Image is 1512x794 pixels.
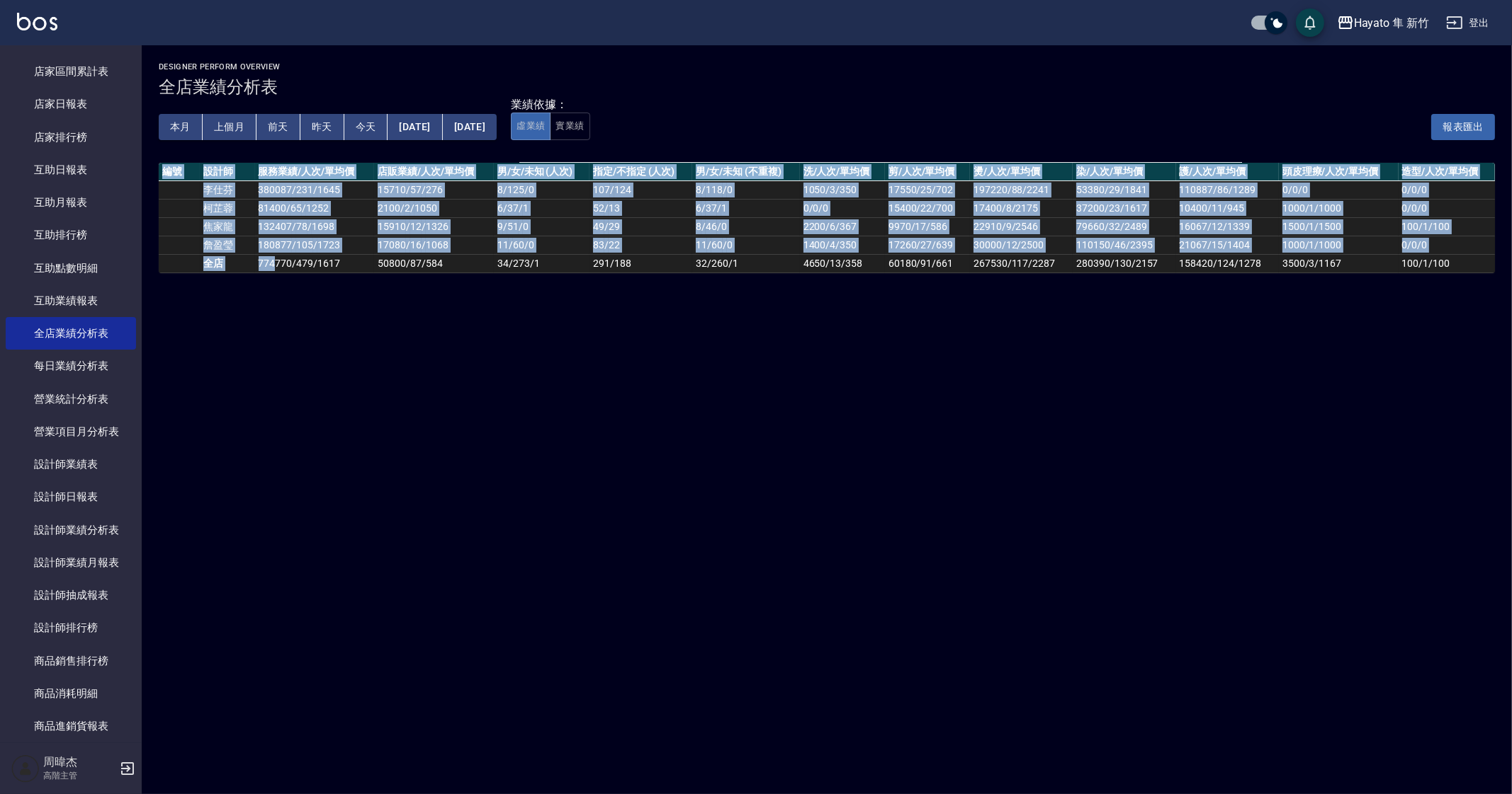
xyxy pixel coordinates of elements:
[1176,254,1279,272] td: 158420/124/1278
[885,217,970,236] td: 9970/17/586
[200,236,255,254] td: 詹盈瑩
[589,254,693,272] td: 291 / 188
[1073,217,1175,236] td: 79660/32/2489
[6,154,136,186] a: 互助日報表
[159,163,200,181] th: 編號
[1279,236,1399,254] td: 1000/1/1000
[1176,199,1279,217] td: 10400/11/945
[692,217,799,236] td: 8 / 46 / 0
[970,199,1073,217] td: 17400/8/2175
[6,677,136,710] a: 商品消耗明細
[374,254,494,272] td: 50800 / 87 / 584
[11,754,40,783] img: Person
[6,710,136,742] a: 商品進銷貨報表
[6,415,136,448] a: 營業項目月分析表
[692,236,799,254] td: 11 / 60 / 0
[1279,163,1399,181] th: 頭皮理療/人次/單均價
[6,514,136,546] a: 設計師業績分析表
[800,236,885,254] td: 1400/4/350
[970,236,1073,254] td: 30000/12/2500
[1073,236,1175,254] td: 110150/46/2395
[800,217,885,236] td: 2200/6/367
[1279,254,1399,272] td: 3500/3/1167
[589,163,693,181] th: 指定/不指定 (人次)
[159,77,1495,97] h3: 全店業績分析表
[6,383,136,415] a: 營業統計分析表
[800,163,885,181] th: 洗/人次/單均價
[1399,163,1495,181] th: 造型/人次/單均價
[885,199,970,217] td: 15400/22/700
[970,163,1073,181] th: 燙/人次/單均價
[6,645,136,677] a: 商品銷售排行榜
[511,98,589,113] div: 業績依據：
[1440,10,1495,36] button: 登出
[374,163,494,181] th: 店販業績/人次/單均價
[1331,8,1435,38] button: Hayato 隼 新竹
[374,217,494,236] td: 15910 / 12 / 1326
[255,236,375,254] td: 180877 / 105 / 1723
[6,611,136,644] a: 設計師排行榜
[1073,180,1175,199] td: 53380/29/1841
[1073,199,1175,217] td: 37200/23/1617
[589,236,693,254] td: 83 / 22
[200,199,255,217] td: 柯芷蓉
[1176,180,1279,199] td: 110887/86/1289
[1399,199,1495,217] td: 0/0/0
[692,199,799,217] td: 6 / 37 / 1
[692,180,799,199] td: 8 / 118 / 0
[6,186,136,219] a: 互助月報表
[159,114,203,140] button: 本月
[374,180,494,199] td: 15710 / 57 / 276
[200,163,255,181] th: 設計師
[203,114,256,140] button: 上個月
[800,180,885,199] td: 1050/3/350
[885,254,970,272] td: 60180/91/661
[692,254,799,272] td: 32 / 260 / 1
[1354,14,1429,32] div: Hayato 隼 新竹
[1176,236,1279,254] td: 21067/15/1404
[550,113,589,140] button: 實業績
[1399,236,1495,254] td: 0/0/0
[1399,180,1495,199] td: 0/0/0
[6,121,136,154] a: 店家排行榜
[1279,199,1399,217] td: 1000/1/1000
[6,350,136,382] a: 每日業績分析表
[692,163,799,181] th: 男/女/未知 (不重複)
[17,13,57,30] img: Logo
[6,284,136,317] a: 互助業績報表
[255,254,375,272] td: 774770 / 479 / 1617
[800,254,885,272] td: 4650/13/358
[6,448,136,481] a: 設計師業績表
[374,236,494,254] td: 17080 / 16 / 1068
[159,163,1495,273] table: a dense table
[6,252,136,284] a: 互助點數明細
[255,199,375,217] td: 81400 / 65 / 1252
[1399,217,1495,236] td: 100/1/100
[970,180,1073,199] td: 197220/88/2241
[443,114,497,140] button: [DATE]
[1279,217,1399,236] td: 1500/1/1500
[6,546,136,579] a: 設計師業績月報表
[1431,114,1495,140] button: 報表匯出
[200,217,255,236] td: 焦家龍
[6,219,136,251] a: 互助排行榜
[43,769,115,782] p: 高階主管
[200,254,255,272] td: 全店
[300,114,344,140] button: 昨天
[6,317,136,350] a: 全店業績分析表
[1073,254,1175,272] td: 280390/130/2157
[43,755,115,769] h5: 周暐杰
[1176,163,1279,181] th: 護/人次/單均價
[6,88,136,120] a: 店家日報表
[6,481,136,513] a: 設計師日報表
[970,254,1073,272] td: 267530/117/2287
[494,217,589,236] td: 9 / 51 / 0
[885,236,970,254] td: 17260/27/639
[511,113,551,140] button: 虛業績
[494,180,589,199] td: 8 / 125 / 0
[388,114,442,140] button: [DATE]
[1279,180,1399,199] td: 0/0/0
[255,180,375,199] td: 380087 / 231 / 1645
[589,217,693,236] td: 49 / 29
[1296,8,1324,37] button: save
